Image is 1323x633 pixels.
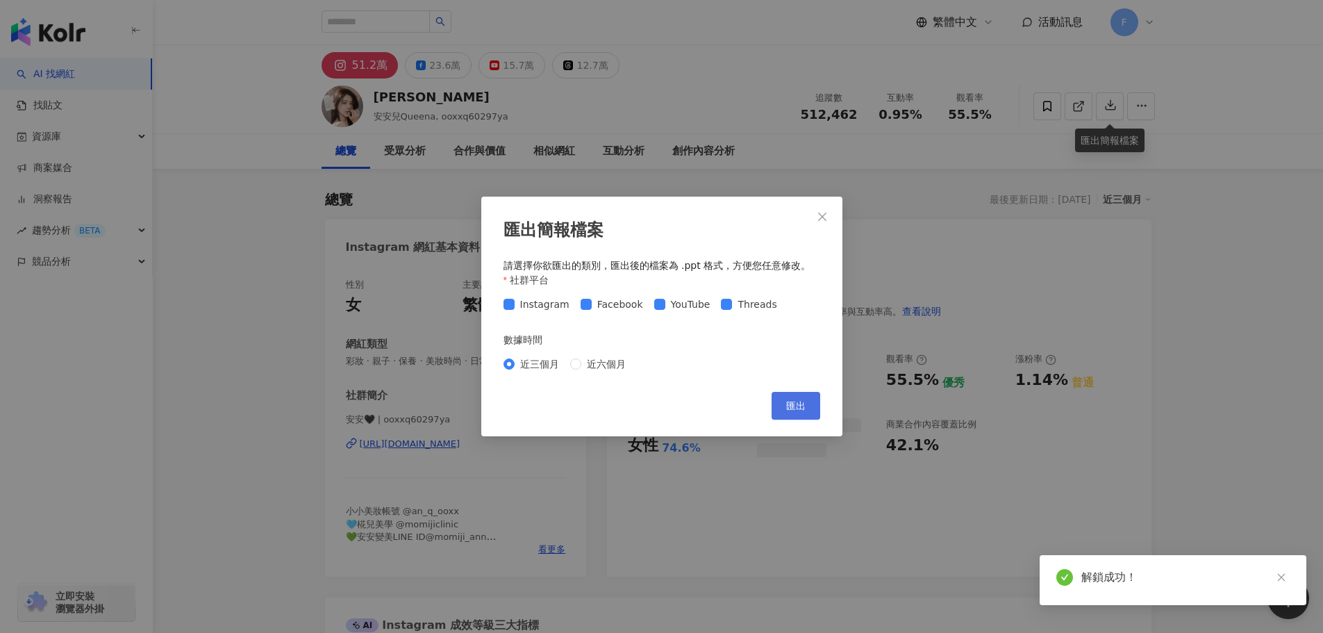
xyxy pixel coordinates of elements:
span: 近三個月 [515,356,565,372]
span: Facebook [592,297,649,312]
span: Instagram [515,297,575,312]
span: YouTube [665,297,716,312]
label: 數據時間 [504,332,552,347]
div: 請選擇你欲匯出的類別，匯出後的檔案為 .ppt 格式，方便您任意修改。 [504,259,820,273]
span: 近六個月 [581,356,631,372]
span: check-circle [1056,569,1073,586]
span: 匯出 [786,400,806,411]
span: close [817,211,828,222]
button: 匯出 [772,392,820,420]
label: 社群平台 [504,272,559,288]
span: Threads [732,297,782,312]
button: Close [808,203,836,231]
div: 解鎖成功！ [1081,569,1290,586]
span: close [1276,573,1286,582]
div: 匯出簡報檔案 [504,219,820,242]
